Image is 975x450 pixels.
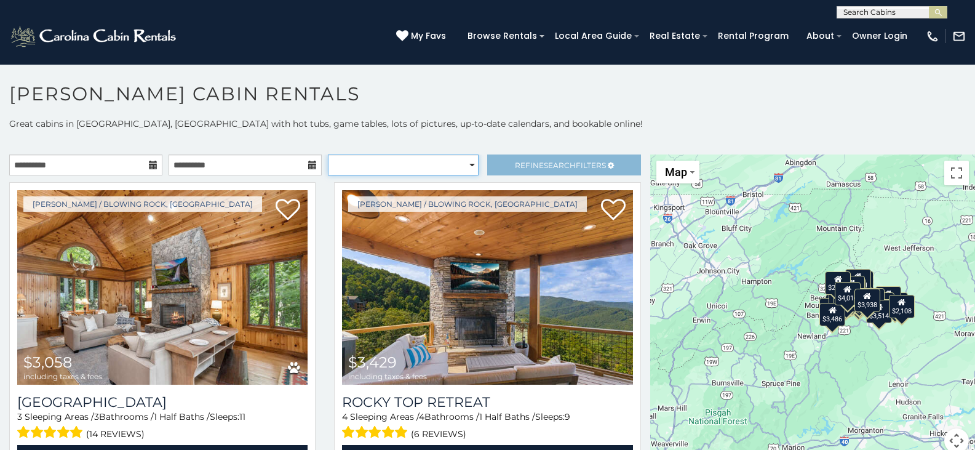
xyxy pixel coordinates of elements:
div: $2,576 [848,271,874,294]
img: mail-regular-white.png [952,30,966,43]
div: $3,514 [866,299,892,323]
a: Add to favorites [276,198,300,223]
img: White-1-2.png [9,24,180,49]
div: $3,938 [854,288,880,311]
span: $3,429 [348,353,397,371]
div: $4,016 [834,282,860,305]
span: including taxes & fees [348,372,427,380]
span: Search [544,161,576,170]
h3: Chimney Island [17,394,308,411]
a: About [800,26,840,46]
span: 4 [342,411,348,422]
span: (14 reviews) [86,426,145,442]
a: Rental Program [712,26,795,46]
div: $2,871 [845,268,871,292]
a: Real Estate [643,26,706,46]
a: My Favs [396,30,449,43]
span: 9 [565,411,570,422]
div: Sleeping Areas / Bathrooms / Sleeps: [342,411,632,442]
span: (6 reviews) [411,426,466,442]
img: phone-regular-white.png [926,30,939,43]
a: Add to favorites [601,198,626,223]
a: RefineSearchFilters [487,155,640,175]
span: Map [665,166,687,179]
img: Chimney Island [17,190,308,385]
div: $3,486 [819,303,845,326]
div: $2,108 [889,295,915,318]
span: 11 [239,411,245,422]
span: 1 Half Baths / [154,411,210,422]
button: Toggle fullscreen view [944,161,969,185]
div: Sleeping Areas / Bathrooms / Sleeps: [17,411,308,442]
img: Rocky Top Retreat [342,190,632,385]
div: $4,148 [834,289,859,312]
a: Rocky Top Retreat [342,394,632,411]
a: Local Area Guide [549,26,638,46]
div: $3,613 [859,287,885,311]
a: Owner Login [846,26,913,46]
a: Rocky Top Retreat $3,429 including taxes & fees [342,190,632,385]
span: 1 Half Baths / [479,411,535,422]
a: Browse Rentals [461,26,543,46]
div: $4,828 [838,275,864,299]
a: [PERSON_NAME] / Blowing Rock, [GEOGRAPHIC_DATA] [348,196,587,212]
span: 3 [17,411,22,422]
span: 4 [419,411,424,422]
span: Refine Filters [515,161,606,170]
button: Change map style [656,161,699,183]
div: $7,782 [875,286,901,310]
a: Chimney Island $3,058 including taxes & fees [17,190,308,385]
a: [GEOGRAPHIC_DATA] [17,394,308,411]
div: $2,867 [825,271,851,294]
span: $3,058 [23,353,72,371]
span: My Favs [411,30,446,42]
span: 3 [94,411,99,422]
a: [PERSON_NAME] / Blowing Rock, [GEOGRAPHIC_DATA] [23,196,262,212]
span: including taxes & fees [23,372,102,380]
